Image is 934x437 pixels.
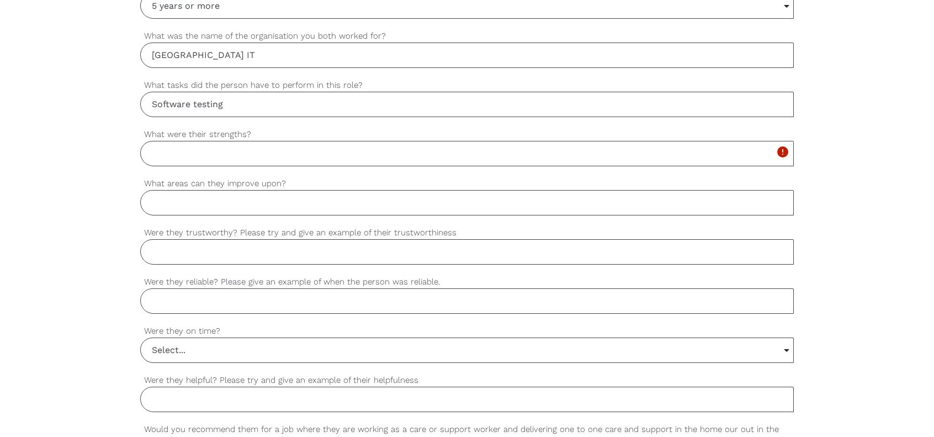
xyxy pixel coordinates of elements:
[140,30,794,43] label: What was the name of the organisation you both worked for?
[140,128,794,141] label: What were their strengths?
[140,177,794,190] label: What areas can they improve upon?
[140,79,794,92] label: What tasks did the person have to perform in this role?
[140,227,794,239] label: Were they trustworthy? Please try and give an example of their trustworthiness
[140,276,794,288] label: Were they reliable? Please give an example of when the person was reliable.
[140,374,794,387] label: Were they helpful? Please try and give an example of their helpfulness
[140,325,794,338] label: Were they on time?
[776,145,789,159] i: error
